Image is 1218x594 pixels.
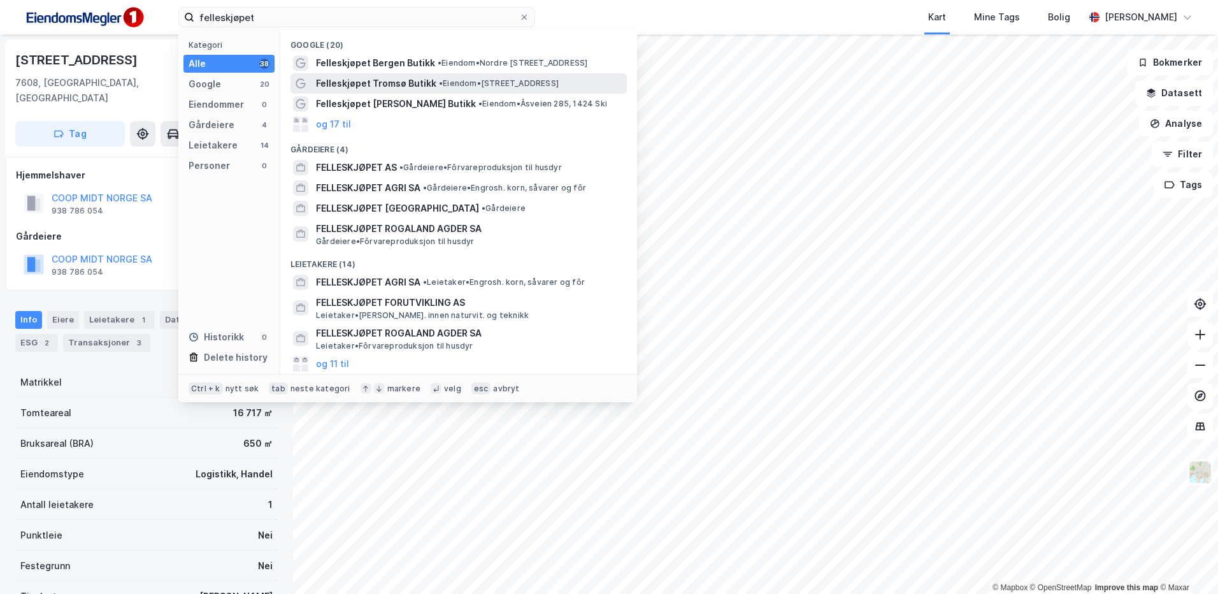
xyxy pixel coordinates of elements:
span: Felleskjøpet Tromsø Butikk [316,76,436,91]
span: FELLESKJØPET AS [316,160,397,175]
button: Tags [1154,172,1213,198]
div: Bolig [1048,10,1070,25]
div: Google [189,76,221,92]
span: Eiendom • [STREET_ADDRESS] [439,78,559,89]
div: Transaksjoner [63,334,150,352]
div: 4 [259,120,269,130]
div: Info [15,311,42,329]
div: 938 786 054 [52,267,103,277]
div: Gårdeiere (4) [280,134,637,157]
span: • [482,203,485,213]
div: Tomteareal [20,405,71,421]
div: Nei [258,558,273,574]
div: Festegrunn [20,558,70,574]
div: Antall leietakere [20,497,94,512]
div: Ctrl + k [189,382,223,395]
div: nytt søk [226,384,259,394]
div: Eiere [47,311,79,329]
span: Felleskjøpet [PERSON_NAME] Butikk [316,96,476,112]
img: F4PB6Px+NJ5v8B7XTbfpPpyloAAAAASUVORK5CYII= [20,3,148,32]
span: Gårdeiere • Engrosh. korn, såvarer og fôr [423,183,586,193]
span: FELLESKJØPET ROGALAND AGDER SA [316,221,622,236]
span: • [438,58,441,68]
div: Google (20) [280,30,637,53]
span: • [423,183,427,192]
a: OpenStreetMap [1030,583,1092,592]
div: Matrikkel [20,375,62,390]
span: Gårdeiere • Fôrvareproduksjon til husdyr [399,163,562,173]
span: Leietaker • Fôrvareproduksjon til husdyr [316,341,473,351]
img: Z [1188,460,1212,484]
button: Analyse [1139,111,1213,136]
div: [PERSON_NAME] [1105,10,1177,25]
span: • [478,99,482,108]
a: Improve this map [1095,583,1158,592]
div: Kart [928,10,946,25]
div: 1 [137,314,150,326]
div: Eiendommer [189,97,244,112]
span: • [439,78,443,88]
div: Delete history [204,350,268,365]
div: Gårdeiere [189,117,234,133]
div: Punktleie [20,528,62,543]
div: Eiendomstype [20,467,84,482]
div: tab [269,382,288,395]
div: avbryt [493,384,519,394]
button: Tag [15,121,125,147]
button: og 11 til [316,356,349,372]
div: Gårdeiere [16,229,277,244]
div: 0 [259,332,269,342]
span: FELLESKJØPET [GEOGRAPHIC_DATA] [316,201,479,216]
span: • [423,277,427,287]
button: Filter [1152,141,1213,167]
div: Leietakere [84,311,155,329]
iframe: Chat Widget [1154,533,1218,594]
span: Eiendom • Nordre [STREET_ADDRESS] [438,58,587,68]
div: markere [387,384,420,394]
span: FELLESKJØPET AGRI SA [316,180,420,196]
div: 938 786 054 [52,206,103,216]
button: og 17 til [316,117,351,132]
span: • [399,163,403,172]
div: Bruksareal (BRA) [20,436,94,451]
div: 20 [259,79,269,89]
div: 38 [259,59,269,69]
div: [STREET_ADDRESS] [15,50,140,70]
span: Eiendom • Åsveien 285, 1424 Ski [478,99,607,109]
div: neste kategori [290,384,350,394]
span: FELLESKJØPET AGRI SA [316,275,420,290]
input: Søk på adresse, matrikkel, gårdeiere, leietakere eller personer [194,8,519,27]
span: FELLESKJØPET FORUTVIKLING AS [316,295,622,310]
div: esc [471,382,491,395]
div: Historikk [189,330,244,345]
div: ESG [15,334,58,352]
div: 7608, [GEOGRAPHIC_DATA], [GEOGRAPHIC_DATA] [15,75,210,106]
button: Bokmerker [1127,50,1213,75]
div: Leietakere [189,138,238,153]
a: Mapbox [992,583,1028,592]
span: Gårdeiere • Fôrvareproduksjon til husdyr [316,236,475,247]
div: 2 [40,337,53,349]
div: 0 [259,161,269,171]
div: 650 ㎡ [243,436,273,451]
div: Hjemmelshaver [16,168,277,183]
div: 0 [259,99,269,110]
div: Logistikk, Handel [196,467,273,482]
span: Leietaker • Engrosh. korn, såvarer og fôr [423,277,585,287]
span: Gårdeiere [482,203,526,214]
div: Kontrollprogram for chat [1154,533,1218,594]
div: 3 [133,337,145,349]
div: 14 [259,140,269,150]
span: Leietaker • [PERSON_NAME]. innen naturvit. og teknikk [316,310,529,321]
div: 16 717 ㎡ [233,405,273,421]
div: Datasett [160,311,208,329]
div: 1 [268,497,273,512]
div: Mine Tags [974,10,1020,25]
span: FELLESKJØPET ROGALAND AGDER SA [316,326,622,341]
div: Alle [189,56,206,71]
div: Kategori [189,40,275,50]
div: Nei [258,528,273,543]
span: Felleskjøpet Bergen Butikk [316,55,435,71]
div: Personer [189,158,230,173]
button: Datasett [1135,80,1213,106]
